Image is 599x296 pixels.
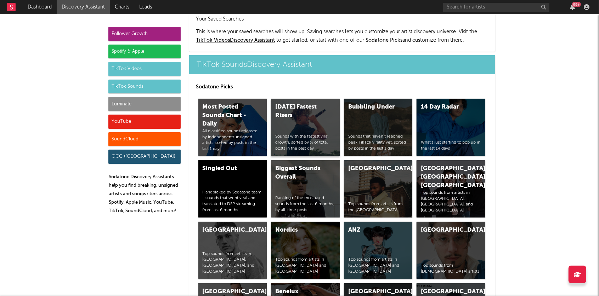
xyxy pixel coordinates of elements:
[203,190,263,213] div: Handpicked by Sodatone team - sounds that went viral and translated to DSP streaming from last 6 ...
[108,150,181,164] div: OCC ([GEOGRAPHIC_DATA])
[275,226,323,234] div: Nordics
[203,251,263,275] div: Top sounds from artists in [GEOGRAPHIC_DATA], [GEOGRAPHIC_DATA], and [GEOGRAPHIC_DATA]
[198,222,267,279] a: [GEOGRAPHIC_DATA]Top sounds from artists in [GEOGRAPHIC_DATA], [GEOGRAPHIC_DATA], and [GEOGRAPHIC...
[271,160,340,217] a: Biggest Sounds OverallRanking of the most used sounds from the last 6 months, by all-time posts
[275,103,323,120] div: [DATE] Fastest Risers
[421,263,481,275] div: Top sounds from [DEMOGRAPHIC_DATA] artists
[348,201,408,213] div: Top sounds from artists from the [GEOGRAPHIC_DATA]
[417,222,485,279] a: [GEOGRAPHIC_DATA]Top sounds from [DEMOGRAPHIC_DATA] artists
[572,2,581,7] div: 99 +
[203,103,251,128] div: Most Posted Sounds Chart - Daily
[271,99,340,156] a: [DATE] Fastest RisersSounds with the fastest viral growth, sorted by % of total posts in the past...
[108,80,181,94] div: TikTok Sounds
[348,103,396,111] div: Bubbling Under
[108,97,181,111] div: Luminate
[421,103,469,111] div: 14 Day Radar
[348,134,408,151] div: Sounds that haven’t reached peak TikTok virality yet, sorted by posts in the last 1 day
[108,27,181,41] div: Follower Growth
[421,226,469,234] div: [GEOGRAPHIC_DATA]
[196,38,275,43] a: TikTok VideosDiscovery Assistant
[203,226,251,234] div: [GEOGRAPHIC_DATA]
[203,164,251,173] div: Singled Out
[443,3,549,12] input: Search for artists
[198,160,267,217] a: Singled OutHandpicked by Sodatone team - sounds that went viral and translated to DSP streaming f...
[348,164,396,173] div: [GEOGRAPHIC_DATA]
[275,195,335,213] div: Ranking of the most used sounds from the last 6 months, by all-time posts
[109,173,181,215] p: Sodatone Discovery Assistants help you find breaking, unsigned artists and songwriters across Spo...
[275,164,323,181] div: Biggest Sounds Overall
[108,62,181,76] div: TikTok Videos
[417,160,485,217] a: [GEOGRAPHIC_DATA], [GEOGRAPHIC_DATA], [GEOGRAPHIC_DATA]Top sounds from artists in [GEOGRAPHIC_DAT...
[275,288,323,296] div: Benelux
[421,164,469,190] div: [GEOGRAPHIC_DATA], [GEOGRAPHIC_DATA], [GEOGRAPHIC_DATA]
[189,55,495,74] a: TikTok SoundsDiscovery Assistant
[366,38,403,43] span: Sodatone Picks
[421,190,481,214] div: Top sounds from artists in [GEOGRAPHIC_DATA], [GEOGRAPHIC_DATA], and [GEOGRAPHIC_DATA]
[275,134,335,151] div: Sounds with the fastest viral growth, sorted by % of total posts in the past day
[348,288,396,296] div: [GEOGRAPHIC_DATA]
[348,226,396,234] div: ANZ
[421,140,481,152] div: What's just starting to pop up in the last 14 days
[108,45,181,59] div: Spotify & Apple
[344,160,413,217] a: [GEOGRAPHIC_DATA]Top sounds from artists from the [GEOGRAPHIC_DATA]
[196,15,488,23] h2: Your Saved Searches
[198,99,267,156] a: Most Posted Sounds Chart - DailyAll classified sounds released by independent/unsigned artists, s...
[203,288,251,296] div: [GEOGRAPHIC_DATA]
[344,99,413,156] a: Bubbling UnderSounds that haven’t reached peak TikTok virality yet, sorted by posts in the last 1...
[417,99,485,156] a: 14 Day RadarWhat's just starting to pop up in the last 14 days
[196,83,488,91] p: Sodatone Picks
[196,28,488,45] p: This is where your saved searches will show up. Saving searches lets you customize your artist di...
[203,128,263,152] div: All classified sounds released by independent/unsigned artists, sorted by posts in the last 1 day
[348,257,408,274] div: Top sounds from artists in [GEOGRAPHIC_DATA] and [GEOGRAPHIC_DATA]
[570,4,575,10] button: 99+
[344,222,413,279] a: ANZTop sounds from artists in [GEOGRAPHIC_DATA] and [GEOGRAPHIC_DATA]
[108,132,181,146] div: SoundCloud
[271,222,340,279] a: NordicsTop sounds from artists in [GEOGRAPHIC_DATA] and [GEOGRAPHIC_DATA]
[275,257,335,274] div: Top sounds from artists in [GEOGRAPHIC_DATA] and [GEOGRAPHIC_DATA]
[421,288,469,296] div: [GEOGRAPHIC_DATA]
[108,115,181,129] div: YouTube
